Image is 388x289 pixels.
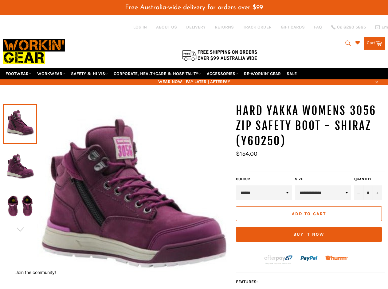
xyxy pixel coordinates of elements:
[215,24,234,30] a: RETURNS
[314,24,322,30] a: FAQ
[15,270,56,275] button: Join the community!
[3,35,65,68] img: Workin Gear leaders in Workwear, Safety Boots, PPE, Uniforms. Australia's No.1 in Workwear
[133,25,147,30] a: Log in
[236,206,382,221] button: Add to Cart
[236,279,257,284] strong: FEATURES
[3,79,385,85] span: WEAR NOW | PAY LATER | AFTERPAY
[241,68,283,79] a: RE-WORKIN' GEAR
[295,177,351,182] label: Size
[337,25,366,29] span: 02 6280 5885
[69,68,110,79] a: SAFETY & HI VIS
[236,103,385,149] h1: HARD YAKKA Womens 3056 Zip Safety Boot - Shiraz (Y60250)
[325,256,348,260] img: Humm_core_logo_RGB-01_300x60px_small_195d8312-4386-4de7-b182-0ef9b6303a37.png
[181,49,258,62] img: Flat $9.95 shipping Australia wide
[364,37,385,50] a: Cart
[354,177,382,182] label: Quantity
[354,185,363,200] button: Reduce item quantity by one
[186,24,206,30] a: DELIVERY
[264,254,293,264] img: Afterpay-Logo-on-dark-bg_large.png
[243,24,272,30] a: TRACK ORDER
[300,249,318,267] img: paypal.png
[3,68,34,79] a: FOOTWEAR
[236,150,257,157] span: $154.00
[281,24,305,30] a: GIFT CARDS
[125,4,263,11] span: Free Australia-wide delivery for orders over $99
[236,177,292,182] label: COLOUR
[204,68,241,79] a: ACCESSORIES
[236,279,385,285] p: :
[35,68,68,79] a: WORKWEAR
[6,189,34,223] img: Workin Gear - HARD YAKKA Womens 3056 Zip Safety Boot - Shiraz
[6,148,34,182] img: Workin Gear - HARD YAKKA Womens 3056 Zip Safety Boot - Shiraz
[331,25,366,29] a: 02 6280 5885
[111,68,203,79] a: CORPORATE, HEALTHCARE & HOSPITALITY
[236,227,382,242] button: Buy it now
[156,24,177,30] a: ABOUT US
[284,68,299,79] a: SALE
[373,185,382,200] button: Increase item quantity by one
[292,211,326,216] span: Add to Cart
